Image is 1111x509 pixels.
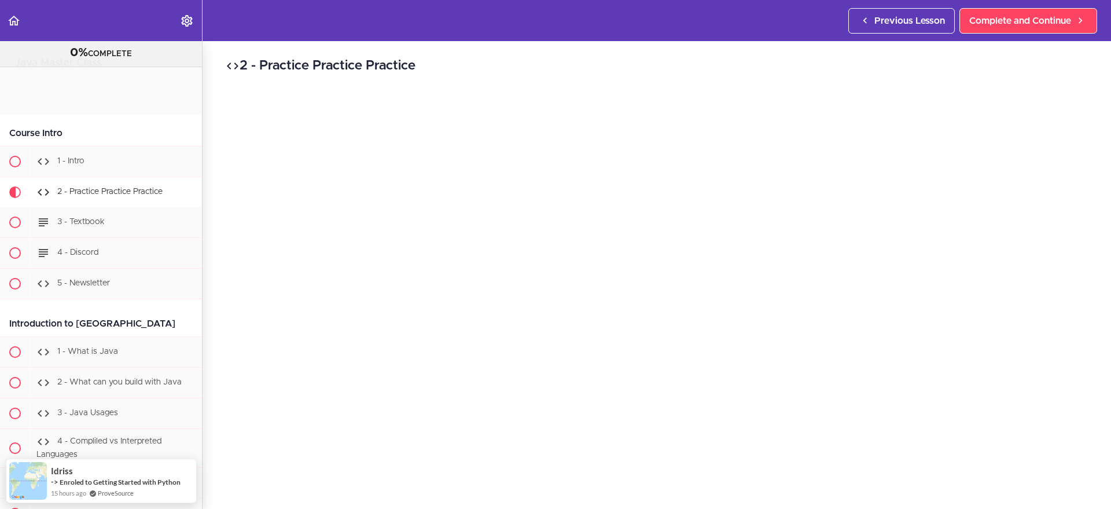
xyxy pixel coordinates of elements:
span: 2 - What can you build with Java [57,378,182,386]
span: Complete and Continue [969,14,1071,28]
span: 5 - Newsletter [57,279,110,287]
span: 1 - Intro [57,157,84,165]
div: COMPLETE [14,46,187,61]
a: Enroled to Getting Started with Python [60,478,181,486]
span: 3 - Textbook [57,218,105,226]
svg: Back to course curriculum [7,14,21,28]
span: 4 - Discord [57,248,98,257]
span: Previous Lesson [874,14,945,28]
a: Complete and Continue [959,8,1097,34]
span: 1 - What is Java [57,347,118,356]
span: -> [51,477,58,486]
span: 4 - Compliled vs Interpreted Languages [36,437,161,459]
span: idriss [51,466,73,476]
span: 2 - Practice Practice Practice [57,188,163,196]
h2: 2 - Practice Practice Practice [226,56,1088,76]
span: 0% [70,47,88,58]
span: 15 hours ago [51,488,86,498]
a: ProveSource [98,488,134,498]
img: provesource social proof notification image [9,462,47,500]
a: Previous Lesson [848,8,955,34]
svg: Settings Menu [180,14,194,28]
span: 3 - Java Usages [57,409,118,417]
